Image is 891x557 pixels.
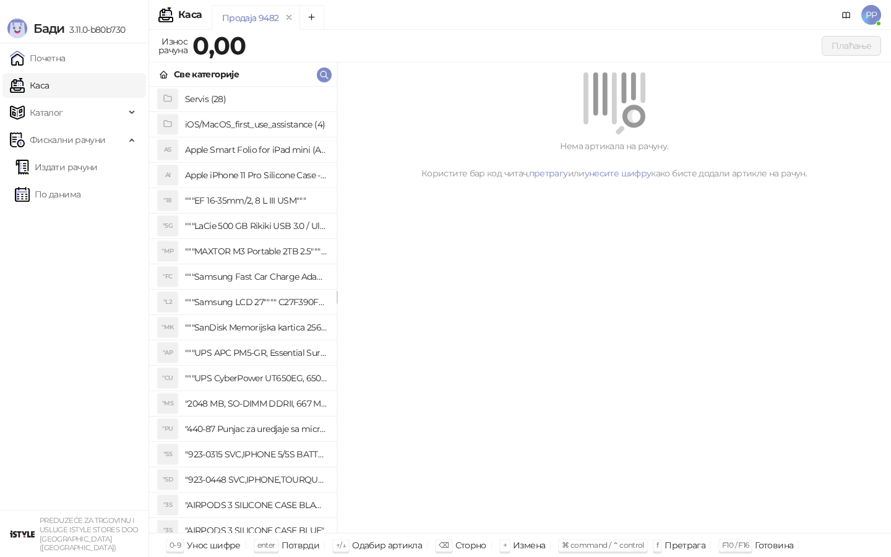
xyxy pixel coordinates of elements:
h4: Servis (28) [185,89,327,109]
div: "3S [158,520,178,540]
span: 0-9 [170,540,181,550]
div: Одабир артикла [352,537,422,553]
div: Нема артикала на рачуну. Користите бар код читач, или како бисте додали артикле на рачун. [352,139,876,180]
div: "FC [158,267,178,287]
div: "5G [158,216,178,236]
h4: """EF 16-35mm/2, 8 L III USM""" [185,191,327,210]
div: "PU [158,419,178,439]
div: Износ рачуна [156,33,190,58]
div: Сторно [455,537,486,553]
div: Измена [513,537,545,553]
div: AI [158,165,178,185]
a: Издати рачуни [15,155,98,179]
img: Logo [7,19,27,38]
span: F10 / F16 [722,540,749,550]
span: 3.11.0-b80b730 [64,24,125,35]
h4: """Samsung LCD 27"""" C27F390FHUXEN""" [185,292,327,312]
div: "S5 [158,444,178,464]
small: PREDUZEĆE ZA TRGOVINU I USLUGE ISTYLE STORES DOO [GEOGRAPHIC_DATA] ([GEOGRAPHIC_DATA]) [40,516,139,552]
h4: "923-0315 SVC,IPHONE 5/5S BATTERY REMOVAL TRAY Držač za iPhone sa kojim se otvara display [185,444,327,464]
div: Потврди [282,537,320,553]
h4: "440-87 Punjac za uredjaje sa micro USB portom 4/1, Stand." [185,419,327,439]
button: Add tab [299,5,324,30]
div: AS [158,140,178,160]
div: Све категорије [174,67,239,81]
button: Плаћање [822,36,881,56]
div: "18 [158,191,178,210]
div: grid [149,87,337,533]
div: "MP [158,241,178,261]
span: Бади [33,21,64,36]
div: Унос шифре [187,537,241,553]
a: претрагу [529,168,568,179]
span: Фискални рачуни [30,127,105,152]
div: Каса [178,10,202,20]
button: remove [281,12,297,23]
div: "3S [158,495,178,515]
div: "SD [158,470,178,490]
span: ⌘ command / ⌃ control [562,540,644,550]
span: ⌫ [439,540,449,550]
div: "MK [158,317,178,337]
a: По данима [15,182,80,207]
a: Почетна [10,46,66,71]
h4: iOS/MacOS_first_use_assistance (4) [185,114,327,134]
h4: """UPS CyberPower UT650EG, 650VA/360W , line-int., s_uko, desktop""" [185,368,327,388]
div: "L2 [158,292,178,312]
span: PP [861,5,881,25]
div: Готовина [755,537,793,553]
strong: 0,00 [192,30,246,61]
div: "MS [158,394,178,413]
h4: "2048 MB, SO-DIMM DDRII, 667 MHz, Napajanje 1,8 0,1 V, Latencija CL5" [185,394,327,413]
h4: Apple iPhone 11 Pro Silicone Case - Black [185,165,327,185]
h4: """SanDisk Memorijska kartica 256GB microSDXC sa SD adapterom SDSQXA1-256G-GN6MA - Extreme PLUS, ... [185,317,327,337]
h4: """LaCie 500 GB Rikiki USB 3.0 / Ultra Compact & Resistant aluminum / USB 3.0 / 2.5""""""" [185,216,327,236]
div: Продаја 9482 [222,11,278,25]
span: + [503,540,507,550]
a: унесите шифру [585,168,652,179]
h4: """Samsung Fast Car Charge Adapter, brzi auto punja_, boja crna""" [185,267,327,287]
h4: """MAXTOR M3 Portable 2TB 2.5"""" crni eksterni hard disk HX-M201TCB/GM""" [185,241,327,261]
span: Каталог [30,100,63,125]
h4: "AIRPODS 3 SILICONE CASE BLACK" [185,495,327,515]
span: ↑/↓ [336,540,346,550]
h4: "923-0448 SVC,IPHONE,TOURQUE DRIVER KIT .65KGF- CM Šrafciger " [185,470,327,490]
div: "CU [158,368,178,388]
span: f [656,540,658,550]
div: Претрага [665,537,705,553]
span: enter [257,540,275,550]
img: 64x64-companyLogo-77b92cf4-9946-4f36-9751-bf7bb5fd2c7d.png [10,522,35,546]
a: Каса [10,73,49,98]
div: "AP [158,343,178,363]
h4: """UPS APC PM5-GR, Essential Surge Arrest,5 utic_nica""" [185,343,327,363]
h4: "AIRPODS 3 SILICONE CASE BLUE" [185,520,327,540]
a: Документација [837,5,856,25]
h4: Apple Smart Folio for iPad mini (A17 Pro) - Sage [185,140,327,160]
